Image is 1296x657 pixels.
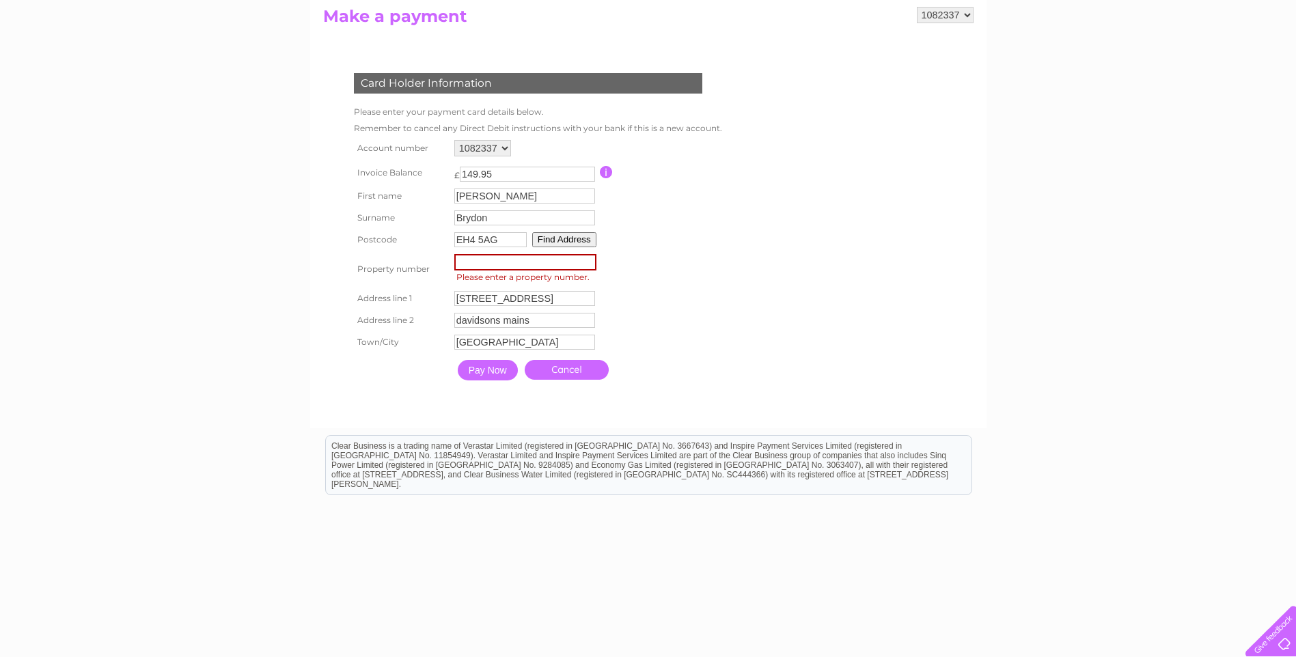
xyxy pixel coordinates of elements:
th: Account number [350,137,451,160]
a: Energy [1090,58,1120,68]
td: Please enter your payment card details below. [350,104,726,120]
img: logo.png [45,36,115,77]
th: Property number [350,251,451,288]
h2: Make a payment [323,7,974,33]
th: Invoice Balance [350,160,451,185]
div: Clear Business is a trading name of Verastar Limited (registered in [GEOGRAPHIC_DATA] No. 3667643... [326,8,971,66]
a: Water [1056,58,1081,68]
td: £ [454,163,460,180]
input: Pay Now [458,360,518,380]
td: Remember to cancel any Direct Debit instructions with your bank if this is a new account. [350,120,726,137]
a: Contact [1205,58,1239,68]
a: Blog [1177,58,1197,68]
th: Address line 2 [350,309,451,331]
a: 0333 014 3131 [1038,7,1133,24]
th: Town/City [350,331,451,353]
input: Information [600,166,613,178]
th: Address line 1 [350,288,451,309]
th: Surname [350,207,451,229]
span: Please enter a property number. [454,270,601,284]
th: Postcode [350,229,451,251]
button: Find Address [532,232,596,247]
div: Card Holder Information [354,73,702,94]
th: First name [350,185,451,207]
a: Telecoms [1128,58,1169,68]
a: Log out [1251,58,1283,68]
a: Cancel [525,360,609,380]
